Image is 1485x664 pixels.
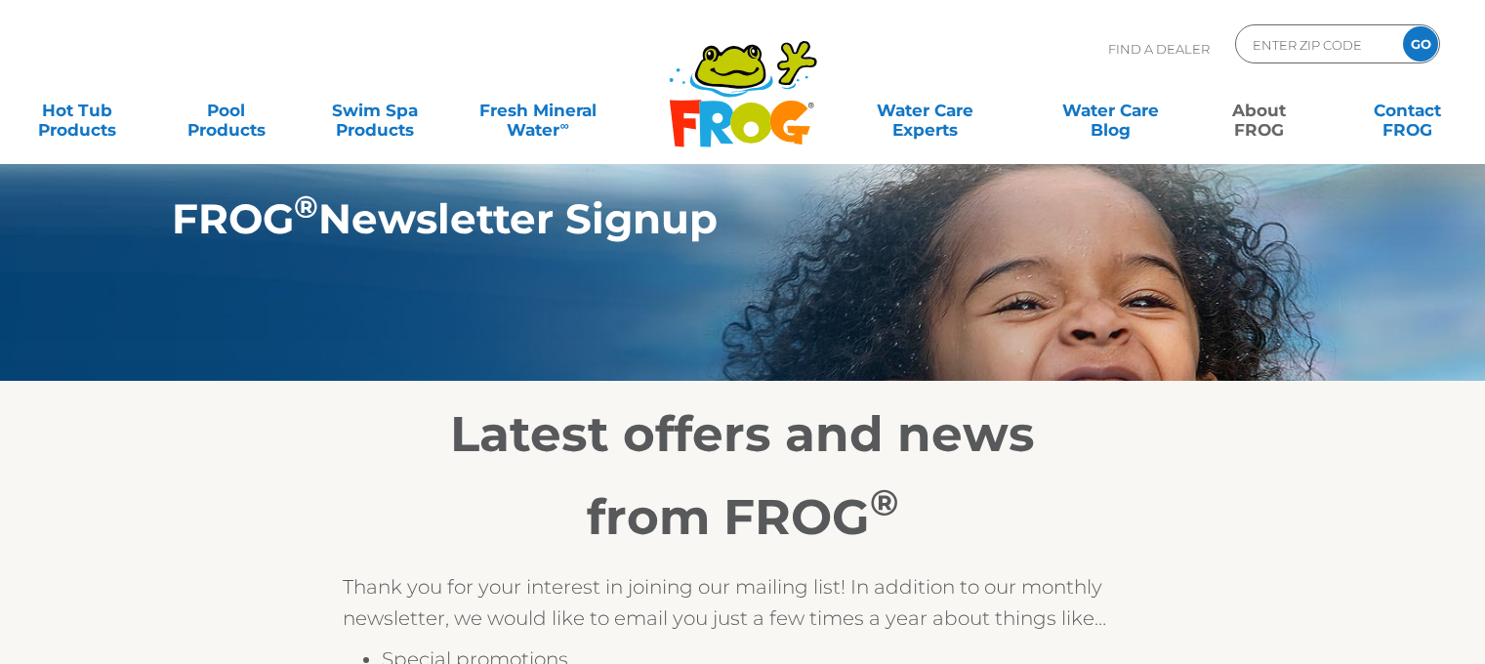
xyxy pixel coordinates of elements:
[172,195,1223,242] h1: FROG Newsletter Signup
[1350,91,1465,130] a: ContactFROG
[1108,24,1210,73] p: Find A Dealer
[831,91,1019,130] a: Water CareExperts
[1251,30,1382,59] input: Zip Code Form
[1201,91,1316,130] a: AboutFROG
[343,405,1143,464] h2: Latest offers and news
[1052,91,1168,130] a: Water CareBlog
[343,571,1143,634] p: Thank you for your interest in joining our mailing list! In addition to our monthly newsletter, w...
[168,91,283,130] a: PoolProducts
[870,480,898,524] sup: ®
[317,91,433,130] a: Swim SpaProducts
[1403,26,1438,62] input: GO
[559,118,568,133] sup: ∞
[294,188,318,226] sup: ®
[20,91,135,130] a: Hot TubProducts
[466,91,610,130] a: Fresh MineralWater∞
[343,488,1143,547] h2: from FROG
